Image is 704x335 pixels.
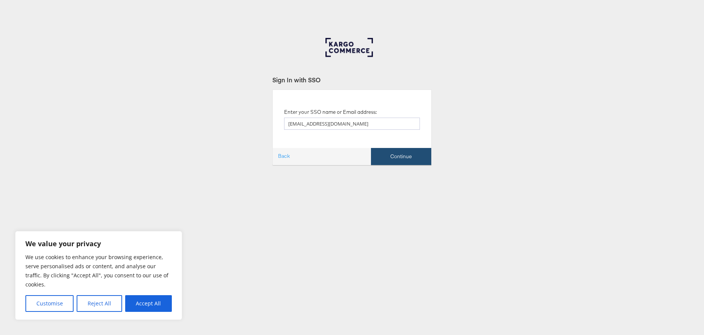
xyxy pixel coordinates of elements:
[371,148,431,165] button: Continue
[273,149,295,163] a: Back
[25,295,74,312] button: Customise
[77,295,122,312] button: Reject All
[272,75,432,84] div: Sign In with SSO
[25,253,172,289] p: We use cookies to enhance your browsing experience, serve personalised ads or content, and analys...
[25,239,172,248] p: We value your privacy
[15,231,182,320] div: We value your privacy
[284,109,377,116] label: Enter your SSO name or Email address:
[284,118,420,130] input: SSO name or Email address
[125,295,172,312] button: Accept All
